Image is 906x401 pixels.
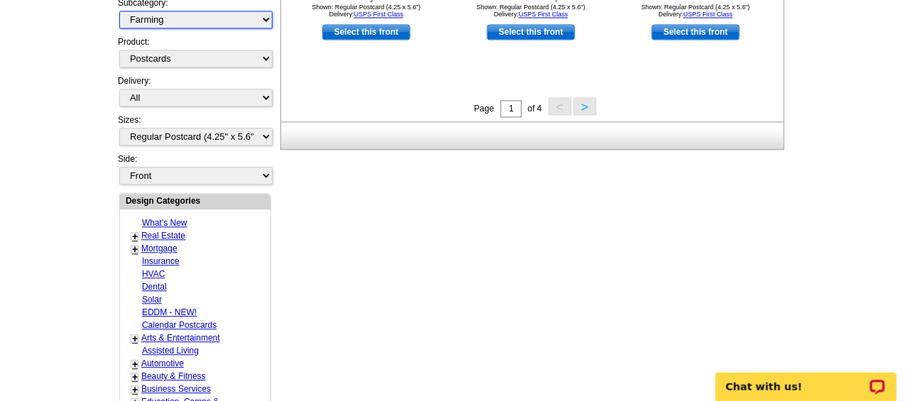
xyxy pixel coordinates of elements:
[142,295,162,304] a: Solar
[706,356,906,401] iframe: LiveChat chat widget
[652,24,740,40] a: use this design
[528,104,542,114] span: of 4
[141,333,220,343] a: Arts & Entertainment
[141,243,178,253] a: Mortgage
[118,35,271,75] div: Product:
[141,371,206,381] a: Beauty & Fitness
[142,269,165,279] a: HVAC
[132,384,138,395] a: +
[142,218,187,228] a: What's New
[118,75,271,114] div: Delivery:
[142,282,167,292] a: Dental
[474,104,494,114] span: Page
[142,320,217,330] a: Calendar Postcards
[120,194,271,207] div: Design Categories
[118,153,271,186] div: Side:
[132,231,138,242] a: +
[141,358,184,368] a: Automotive
[132,371,138,383] a: +
[132,358,138,370] a: +
[354,11,404,18] a: USPS First Class
[487,24,575,40] a: use this design
[574,97,596,115] button: >
[142,256,180,266] a: Insurance
[142,346,199,356] a: Assisted Living
[519,11,569,18] a: USPS First Class
[549,97,572,115] button: <
[684,11,733,18] a: USPS First Class
[132,243,138,255] a: +
[141,231,185,241] a: Real Estate
[142,307,197,317] a: EDDM - NEW!
[288,4,444,18] div: Shown: Regular Postcard (4.25 x 5.6") Delivery:
[322,24,410,40] a: use this design
[618,4,774,18] div: Shown: Regular Postcard (4.25 x 5.6") Delivery:
[118,114,271,153] div: Sizes:
[453,4,609,18] div: Shown: Regular Postcard (4.25 x 5.6") Delivery:
[141,384,211,394] a: Business Services
[132,333,138,344] a: +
